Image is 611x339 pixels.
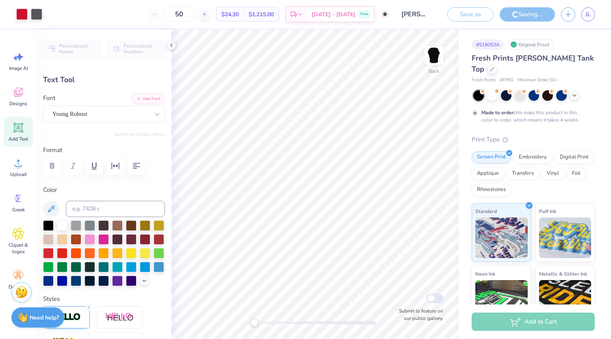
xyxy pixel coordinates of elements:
div: Vinyl [542,167,564,180]
span: Neon Ink [475,269,495,278]
label: Styles [43,294,60,304]
span: $24.30 [221,10,239,19]
img: Standard [475,217,528,258]
span: Image AI [9,65,28,72]
img: Metallic & Glitter Ink [539,280,591,321]
a: JL [581,7,595,22]
button: Personalized Numbers [108,39,165,58]
div: Screen Print [472,151,511,163]
label: Color [43,185,165,195]
input: – – [163,7,195,22]
button: Switch to Greek Letters [114,131,165,137]
div: Embroidery [513,151,552,163]
span: Fresh Prints [PERSON_NAME] Tank Top [472,53,594,74]
strong: Made to order: [481,109,515,116]
div: Print Type [472,135,595,144]
span: Personalized Numbers [123,43,160,54]
div: Back [429,67,439,75]
span: [DATE] - [DATE] [312,10,355,19]
span: # FP81 [500,77,513,84]
span: Decorate [9,284,28,290]
div: # 519053A [472,39,504,50]
span: Puff Ink [539,207,556,215]
span: Minimum Order: 50 + [518,77,558,84]
div: Text Tool [43,74,165,85]
div: Transfers [507,167,539,180]
span: Add Text [9,136,28,142]
span: JL [585,10,591,19]
img: Stroke [52,313,81,322]
button: Add Font [132,93,165,104]
span: Fresh Prints [472,77,496,84]
label: Submit to feature on our public gallery. [394,307,443,322]
img: Neon Ink [475,280,528,321]
div: We make this product in this color to order, which means it takes 4 weeks. [481,109,581,124]
div: Accessibility label [250,319,258,327]
div: Original Proof [508,39,554,50]
div: Foil [567,167,586,180]
img: Puff Ink [539,217,591,258]
span: Personalized Names [59,43,95,54]
span: Standard [475,207,497,215]
span: $1,215.00 [249,10,274,19]
div: Applique [472,167,504,180]
div: Rhinestones [472,184,511,196]
img: Back [426,47,442,63]
input: Untitled Design [395,6,435,22]
span: Designs [9,100,27,107]
label: Format [43,146,165,155]
span: Clipart & logos [5,242,32,255]
span: Greek [12,206,25,213]
img: Shadow [105,312,134,322]
span: Metallic & Glitter Ink [539,269,587,278]
span: Upload [10,171,26,178]
div: Digital Print [555,151,594,163]
strong: Need help? [30,314,59,322]
span: Free [360,11,368,17]
label: Font [43,93,55,103]
input: e.g. 7428 c [66,201,165,217]
button: Personalized Names [43,39,100,58]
